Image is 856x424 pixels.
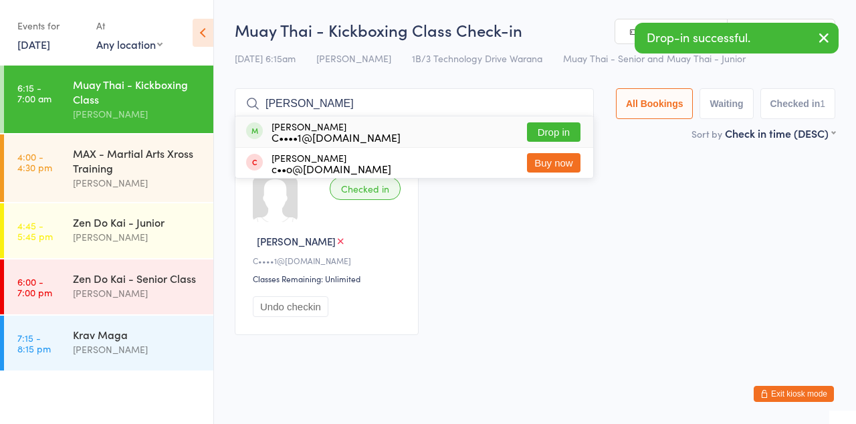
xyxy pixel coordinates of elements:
[4,203,213,258] a: 4:45 -5:45 pmZen Do Kai - Junior[PERSON_NAME]
[73,77,202,106] div: Muay Thai - Kickboxing Class
[17,37,50,51] a: [DATE]
[73,146,202,175] div: MAX - Martial Arts Xross Training
[563,51,746,65] span: Muay Thai - Senior and Muay Thai - Junior
[754,386,834,402] button: Exit kiosk mode
[17,220,53,241] time: 4:45 - 5:45 pm
[616,88,693,119] button: All Bookings
[412,51,542,65] span: 1B/3 Technology Drive Warana
[257,234,336,248] span: [PERSON_NAME]
[235,51,296,65] span: [DATE] 6:15am
[96,37,163,51] div: Any location
[330,177,401,200] div: Checked in
[272,163,391,174] div: c••o@[DOMAIN_NAME]
[635,23,839,54] div: Drop-in successful.
[527,122,580,142] button: Drop in
[73,215,202,229] div: Zen Do Kai - Junior
[316,51,391,65] span: [PERSON_NAME]
[17,82,51,104] time: 6:15 - 7:00 am
[73,106,202,122] div: [PERSON_NAME]
[272,152,391,174] div: [PERSON_NAME]
[700,88,753,119] button: Waiting
[235,19,835,41] h2: Muay Thai - Kickboxing Class Check-in
[73,175,202,191] div: [PERSON_NAME]
[820,98,825,109] div: 1
[253,255,405,266] div: C••••1@[DOMAIN_NAME]
[253,296,328,317] button: Undo checkin
[725,126,835,140] div: Check in time (DESC)
[235,88,594,119] input: Search
[4,66,213,133] a: 6:15 -7:00 amMuay Thai - Kickboxing Class[PERSON_NAME]
[760,88,836,119] button: Checked in1
[96,15,163,37] div: At
[272,121,401,142] div: [PERSON_NAME]
[17,276,52,298] time: 6:00 - 7:00 pm
[73,327,202,342] div: Krav Maga
[73,286,202,301] div: [PERSON_NAME]
[73,342,202,357] div: [PERSON_NAME]
[73,229,202,245] div: [PERSON_NAME]
[17,332,51,354] time: 7:15 - 8:15 pm
[17,15,83,37] div: Events for
[73,271,202,286] div: Zen Do Kai - Senior Class
[527,153,580,173] button: Buy now
[4,316,213,370] a: 7:15 -8:15 pmKrav Maga[PERSON_NAME]
[691,127,722,140] label: Sort by
[17,151,52,173] time: 4:00 - 4:30 pm
[4,259,213,314] a: 6:00 -7:00 pmZen Do Kai - Senior Class[PERSON_NAME]
[253,273,405,284] div: Classes Remaining: Unlimited
[272,132,401,142] div: C••••1@[DOMAIN_NAME]
[4,134,213,202] a: 4:00 -4:30 pmMAX - Martial Arts Xross Training[PERSON_NAME]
